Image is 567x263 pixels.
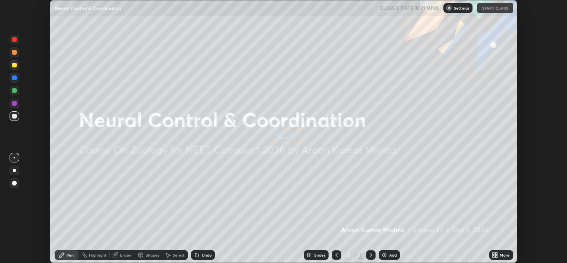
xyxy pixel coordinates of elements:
[446,5,452,11] img: class-settings-icons
[345,253,352,257] div: 2
[55,5,121,11] p: Neural Control & Coordination
[314,253,325,257] div: Slides
[173,253,185,257] div: Select
[67,253,74,257] div: Pen
[120,253,132,257] div: Eraser
[354,253,356,257] div: /
[389,253,397,257] div: Add
[454,6,469,10] p: Settings
[89,253,106,257] div: Highlight
[202,253,212,257] div: Undo
[381,252,388,258] img: add-slide-button
[380,4,439,12] h5: CLASS STARTS IN 21 MINS
[358,251,363,259] div: 2
[146,253,159,257] div: Shapes
[500,253,510,257] div: More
